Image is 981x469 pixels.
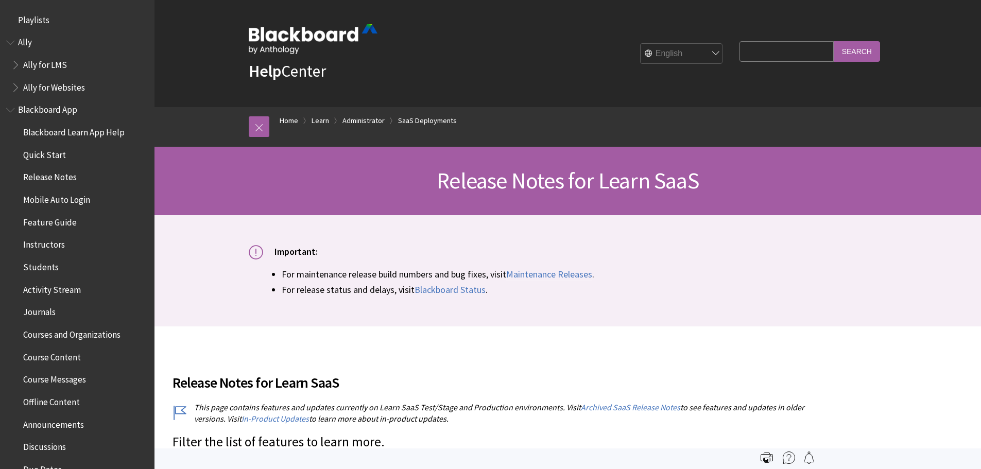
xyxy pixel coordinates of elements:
[282,283,887,297] li: For release status and delays, visit .
[23,214,77,228] span: Feature Guide
[242,413,309,424] a: In-Product Updates
[274,246,318,257] span: Important:
[18,101,77,115] span: Blackboard App
[506,268,592,281] a: Maintenance Releases
[312,114,329,127] a: Learn
[249,24,377,54] img: Blackboard by Anthology
[18,11,49,25] span: Playlists
[173,433,811,451] p: Filter the list of features to learn more.
[23,371,86,385] span: Course Messages
[23,191,90,205] span: Mobile Auto Login
[23,416,84,430] span: Announcements
[641,44,723,64] select: Site Language Selector
[173,359,811,393] h2: Release Notes for Learn SaaS
[23,326,121,340] span: Courses and Organizations
[23,124,125,137] span: Blackboard Learn App Help
[415,284,486,296] a: Blackboard Status
[282,267,887,281] li: For maintenance release build numbers and bug fixes, visit .
[18,34,32,48] span: Ally
[398,114,457,127] a: SaaS Deployments
[23,79,85,93] span: Ally for Websites
[23,169,77,183] span: Release Notes
[249,61,326,81] a: HelpCenter
[173,402,811,425] p: This page contains features and updates currently on Learn SaaS Test/Stage and Production environ...
[803,451,815,464] img: Follow this page
[280,114,298,127] a: Home
[249,61,281,81] strong: Help
[23,146,66,160] span: Quick Start
[834,41,880,61] input: Search
[23,236,65,250] span: Instructors
[23,56,67,70] span: Ally for LMS
[23,304,56,318] span: Journals
[6,34,148,96] nav: Book outline for Anthology Ally Help
[761,451,773,464] img: Print
[783,451,795,464] img: More help
[23,281,81,295] span: Activity Stream
[23,438,66,452] span: Discussions
[581,402,680,413] a: Archived SaaS Release Notes
[342,114,385,127] a: Administrator
[23,349,81,362] span: Course Content
[437,166,699,195] span: Release Notes for Learn SaaS
[6,11,148,29] nav: Book outline for Playlists
[23,393,80,407] span: Offline Content
[23,258,59,272] span: Students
